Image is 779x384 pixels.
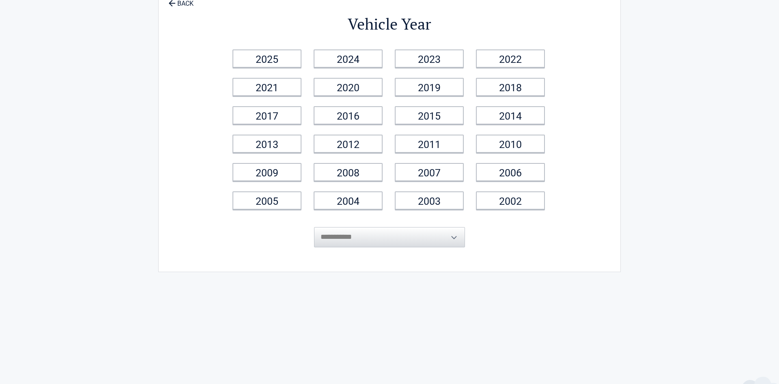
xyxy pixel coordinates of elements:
a: 2017 [232,106,301,124]
a: 2010 [476,135,545,153]
a: 2011 [395,135,464,153]
a: 2016 [314,106,383,124]
a: 2020 [314,78,383,96]
a: 2003 [395,191,464,210]
a: 2025 [232,49,301,68]
a: 2015 [395,106,464,124]
a: 2006 [476,163,545,181]
a: 2024 [314,49,383,68]
a: 2007 [395,163,464,181]
a: 2008 [314,163,383,181]
a: 2012 [314,135,383,153]
a: 2013 [232,135,301,153]
a: 2002 [476,191,545,210]
h2: Vehicle Year [227,14,552,34]
a: 2004 [314,191,383,210]
a: 2005 [232,191,301,210]
a: 2009 [232,163,301,181]
a: 2023 [395,49,464,68]
a: 2014 [476,106,545,124]
a: 2022 [476,49,545,68]
a: 2018 [476,78,545,96]
a: 2021 [232,78,301,96]
a: 2019 [395,78,464,96]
